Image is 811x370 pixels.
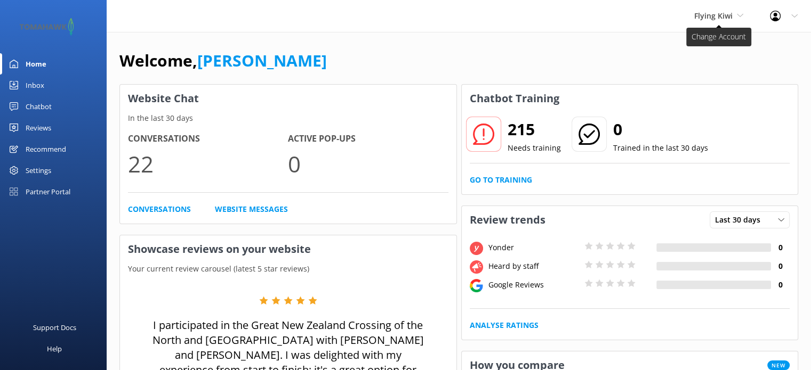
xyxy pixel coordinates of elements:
p: Needs training [508,142,561,154]
p: Trained in the last 30 days [613,142,708,154]
h4: Active Pop-ups [288,132,448,146]
div: Partner Portal [26,181,70,202]
h4: 0 [771,260,790,272]
p: 22 [128,146,288,182]
h3: Website Chat [120,85,456,112]
h4: Conversations [128,132,288,146]
p: Your current review carousel (latest 5 star reviews) [120,263,456,275]
h3: Review trends [462,206,553,234]
span: Flying Kiwi [694,11,733,21]
p: In the last 30 days [120,112,456,124]
h2: 0 [613,117,708,142]
div: Yonder [486,242,582,253]
span: Last 30 days [715,214,767,226]
a: Website Messages [215,203,288,215]
h1: Welcome, [119,48,327,73]
span: New [767,360,790,370]
div: Recommend [26,138,66,160]
a: Go to Training [470,174,532,186]
a: [PERSON_NAME] [197,50,327,71]
h3: Chatbot Training [462,85,567,112]
div: Help [47,338,62,359]
div: Google Reviews [486,279,582,291]
div: Settings [26,160,51,181]
div: Heard by staff [486,260,582,272]
a: Analyse Ratings [470,319,539,331]
p: 0 [288,146,448,182]
div: Chatbot [26,96,52,117]
img: 2-1647550015.png [16,18,77,36]
a: Conversations [128,203,191,215]
div: Inbox [26,75,44,96]
h4: 0 [771,242,790,253]
h4: 0 [771,279,790,291]
h3: Showcase reviews on your website [120,235,456,263]
div: Support Docs [33,317,76,338]
div: Reviews [26,117,51,138]
div: Home [26,53,46,75]
h2: 215 [508,117,561,142]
